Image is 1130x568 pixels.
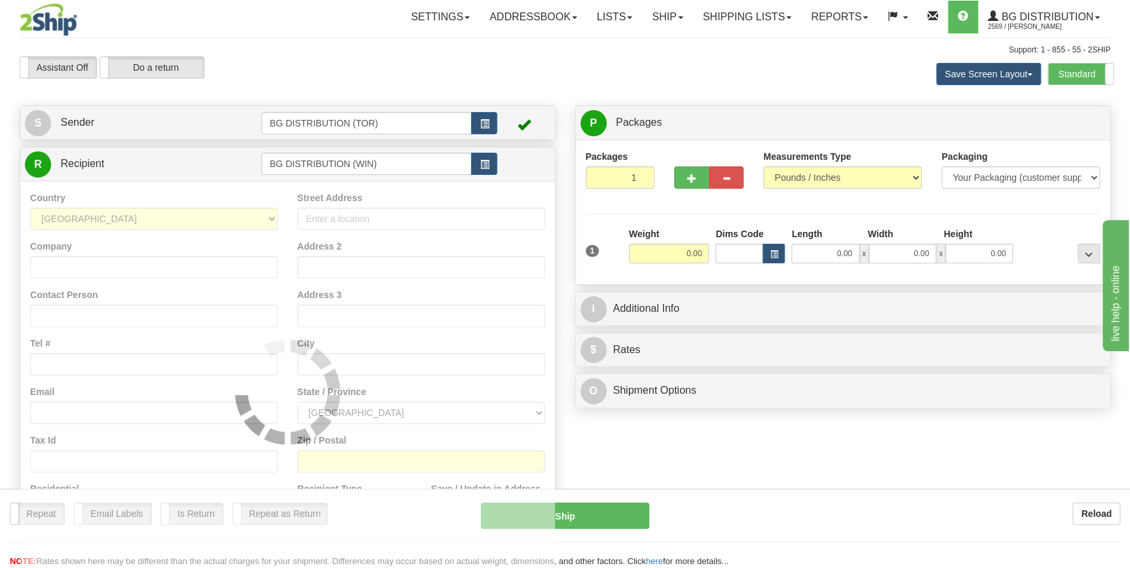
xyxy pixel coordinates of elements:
[1048,64,1113,85] label: Standard
[943,227,972,240] label: Height
[25,151,235,178] a: R Recipient
[261,153,472,175] input: Recipient Id
[763,150,851,163] label: Measurements Type
[859,244,869,263] span: x
[580,296,607,322] span: I
[580,378,607,404] span: O
[1081,508,1112,519] b: Reload
[978,1,1110,33] a: BG Distribution 2569 / [PERSON_NAME]
[791,227,822,240] label: Length
[20,45,1110,56] div: Support: 1 - 855 - 55 - 2SHIP
[936,63,1041,85] button: Save Screen Layout
[1100,217,1129,350] iframe: chat widget
[580,110,607,136] span: P
[580,337,1106,364] a: $Rates
[801,1,878,33] a: Reports
[998,11,1093,22] span: BG Distribution
[988,20,1086,33] span: 2569 / [PERSON_NAME]
[580,295,1106,322] a: IAdditional Info
[936,244,945,263] span: x
[60,117,94,128] span: Sender
[25,109,261,136] a: S Sender
[20,3,77,36] img: logo2569.jpg
[481,502,649,529] button: Ship
[586,150,628,163] label: Packages
[616,117,662,128] span: Packages
[867,227,893,240] label: Width
[10,556,36,566] span: NOTE:
[580,109,1106,136] a: P Packages
[60,158,104,169] span: Recipient
[580,377,1106,404] a: OShipment Options
[586,245,599,257] span: 1
[941,150,987,163] label: Packaging
[20,57,96,78] label: Assistant Off
[693,1,801,33] a: Shipping lists
[715,227,763,240] label: Dims Code
[25,110,51,136] span: S
[587,1,642,33] a: Lists
[629,227,659,240] label: Weight
[580,337,607,363] span: $
[10,8,121,24] div: live help - online
[261,112,472,134] input: Sender Id
[25,151,51,178] span: R
[642,1,692,33] a: Ship
[646,556,663,566] a: here
[100,57,204,78] label: Do a return
[235,339,340,444] img: loader.gif
[480,1,587,33] a: Addressbook
[401,1,480,33] a: Settings
[1072,502,1120,525] button: Reload
[1078,244,1100,263] div: ...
